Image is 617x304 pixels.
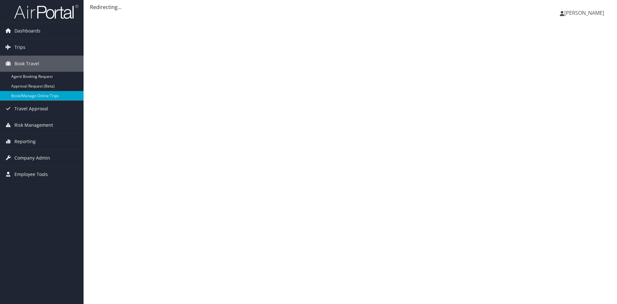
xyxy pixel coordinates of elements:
[14,134,36,150] span: Reporting
[14,56,39,72] span: Book Travel
[14,166,48,182] span: Employee Tools
[14,117,53,133] span: Risk Management
[90,3,611,11] div: Redirecting...
[560,3,611,23] a: [PERSON_NAME]
[14,150,50,166] span: Company Admin
[564,9,604,16] span: [PERSON_NAME]
[14,39,25,55] span: Trips
[14,4,78,19] img: airportal-logo.png
[14,101,48,117] span: Travel Approval
[14,23,40,39] span: Dashboards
